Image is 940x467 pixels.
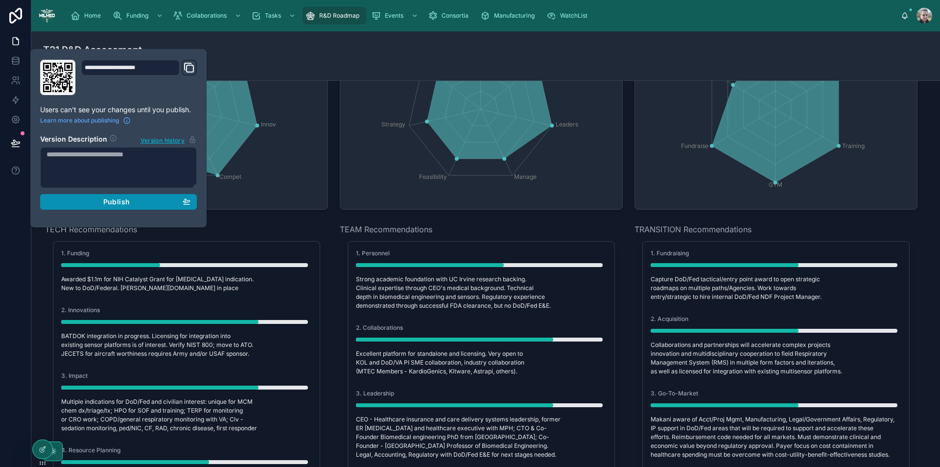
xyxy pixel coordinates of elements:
[385,12,403,20] span: Events
[40,105,197,115] p: Users can't see your changes until you publish.
[219,173,241,180] tspan: Compet
[425,7,475,25] a: Consortia
[40,194,197,210] button: Publish
[356,275,607,310] p: Strong academic foundation with UC Irvine research backing. Clinical expertise through CEO's medi...
[842,142,865,149] tspan: Training
[103,197,130,206] span: Publish
[40,134,107,145] h2: Version Description
[303,7,366,25] a: R&D Roadmap
[651,275,901,301] p: Capture DoD/Fed tactical/entry point award to open strategic roadmaps on multiple paths/Agencies....
[681,142,708,149] tspan: Fundraise
[768,181,782,188] tspan: GTM
[61,249,312,257] span: 1. Funding
[494,12,535,20] span: Manufacturing
[651,249,901,257] span: 1. Fundraising
[61,306,312,314] span: 2. Innovations
[45,223,137,235] span: TECH Recommendations
[319,12,359,20] span: R&D Roadmap
[248,7,301,25] a: Tasks
[61,275,312,293] p: Awarded $1.1m for NIH Catalyst Grant for [MEDICAL_DATA] indication. New to DoD/Federal. [PERSON_N...
[651,390,901,397] span: 3. Go-To-Market
[543,7,594,25] a: WatchList
[651,341,901,376] p: Collaborations and partnerships will accelerate complex projects innovation and multidisciplinary...
[356,390,607,397] span: 3. Leadership
[477,7,541,25] a: Manufacturing
[356,324,607,332] span: 2. Collaborations
[40,117,119,124] span: Learn more about publishing
[63,5,901,26] div: scrollable content
[641,15,911,203] div: chart
[43,43,142,57] h1: T21 R&D Assessment
[634,223,752,235] span: TRANSITION Recommendations
[356,349,607,376] p: Excellent platform for standalone and licensing. Very open to KOL and DoD/VA PI SME collaboration...
[61,332,312,358] p: BATDOK integration in progress. Licensing for integration into existing sensor platforms is of in...
[39,8,55,24] img: App logo
[140,134,197,145] button: Version history
[514,173,537,180] tspan: Manage
[560,12,587,20] span: WatchList
[556,121,578,128] tspan: Leaders
[126,12,148,20] span: Funding
[61,446,312,454] span: 4. Resource Planning
[68,7,108,25] a: Home
[265,12,281,20] span: Tasks
[170,7,246,25] a: Collaborations
[340,223,432,235] span: TEAM Recommendations
[40,117,131,124] a: Learn more about publishing
[381,121,405,128] tspan: Strategy
[110,7,168,25] a: Funding
[368,7,423,25] a: Events
[187,12,227,20] span: Collaborations
[84,12,101,20] span: Home
[651,415,901,459] p: Makani aware of Acct/Proj Mgmt, Manufacturing, Legal/Government Affairs, Regulatory, IP support i...
[81,60,197,95] div: Domain and Custom Link
[356,415,607,459] p: CEO - Healthcare insurance and care delivery systems leadership, former ER [MEDICAL_DATA] and hea...
[261,121,276,128] tspan: Innov
[442,12,469,20] span: Consortia
[346,15,616,203] div: chart
[356,249,607,257] span: 1. Personnel
[141,135,185,145] span: Version history
[419,173,447,180] tspan: Feasibility
[61,372,312,380] span: 3. Impact
[651,315,901,323] span: 2. Acquisition
[61,397,312,433] p: Multiple indications for DoD/Fed and civilian interest: unique for MCM chem dx/triage/tx; HPO for...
